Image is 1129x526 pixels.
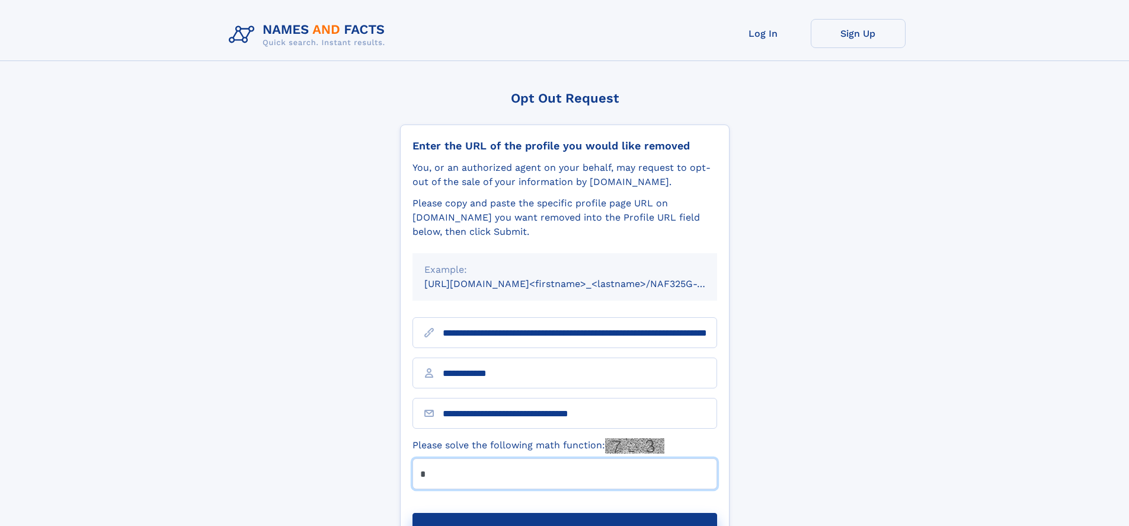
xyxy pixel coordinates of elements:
[224,19,395,51] img: Logo Names and Facts
[412,139,717,152] div: Enter the URL of the profile you would like removed
[412,438,664,454] label: Please solve the following math function:
[424,278,740,289] small: [URL][DOMAIN_NAME]<firstname>_<lastname>/NAF325G-xxxxxxxx
[412,161,717,189] div: You, or an authorized agent on your behalf, may request to opt-out of the sale of your informatio...
[412,196,717,239] div: Please copy and paste the specific profile page URL on [DOMAIN_NAME] you want removed into the Pr...
[716,19,811,48] a: Log In
[811,19,906,48] a: Sign Up
[424,263,705,277] div: Example:
[400,91,730,106] div: Opt Out Request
